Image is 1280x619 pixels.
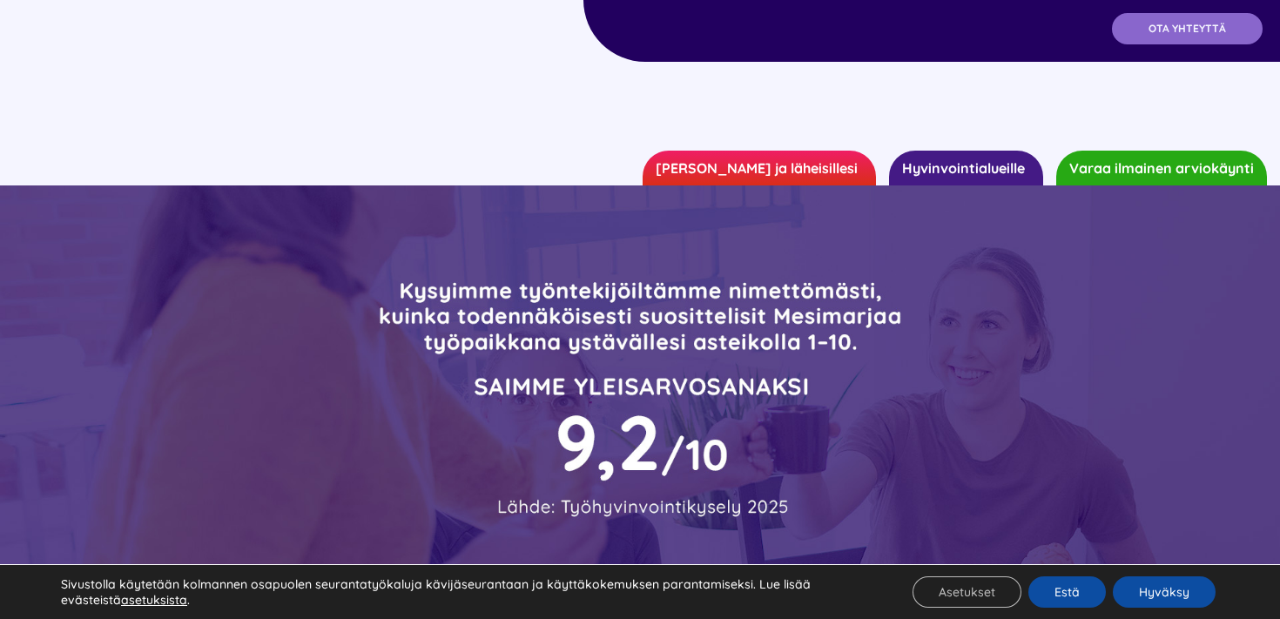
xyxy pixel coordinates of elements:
[1056,151,1267,185] a: Varaa ilmainen arviokäynti
[1113,576,1216,608] button: Hyväksy
[913,576,1021,608] button: Asetukset
[121,592,187,608] button: asetuksista
[1112,13,1263,44] a: OTA YHTEYTTÄ
[1149,23,1226,35] span: OTA YHTEYTTÄ
[61,576,871,608] p: Sivustolla käytetään kolmannen osapuolen seurantatyökaluja kävijäseurantaan ja käyttäkokemuksen p...
[643,151,876,185] a: [PERSON_NAME] ja läheisillesi
[889,151,1043,185] a: Hyvinvointialueille
[1028,576,1106,608] button: Estä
